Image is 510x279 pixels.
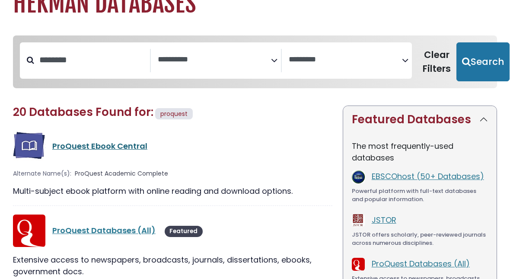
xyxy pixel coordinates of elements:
span: 20 Databases Found for: [13,104,153,120]
a: EBSCOhost (50+ Databases) [372,171,484,182]
button: Submit for Search Results [456,42,510,81]
button: Featured Databases [343,106,497,133]
span: proquest [160,109,188,118]
div: JSTOR offers scholarly, peer-reviewed journals across numerous disciplines. [352,231,488,247]
a: ProQuest Databases (All) [372,258,470,269]
button: Clear Filters [417,42,456,81]
textarea: Search [289,55,402,64]
a: ProQuest Ebook Central [52,141,147,151]
a: ProQuest Databases (All) [52,225,156,236]
p: The most frequently-used databases [352,140,488,164]
span: Alternate Name(s): [13,169,71,178]
div: Powerful platform with full-text databases and popular information. [352,187,488,204]
input: Search database by title or keyword [34,53,150,67]
div: Multi-subject ebook platform with online reading and download options. [13,185,332,197]
span: Featured [165,226,203,237]
a: JSTOR [372,215,396,225]
div: Extensive access to newspapers, broadcasts, journals, dissertations, ebooks, government docs. [13,254,332,277]
span: ProQuest Academic Complete [75,169,168,178]
nav: Search filters [13,35,497,88]
textarea: Search [158,55,271,64]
